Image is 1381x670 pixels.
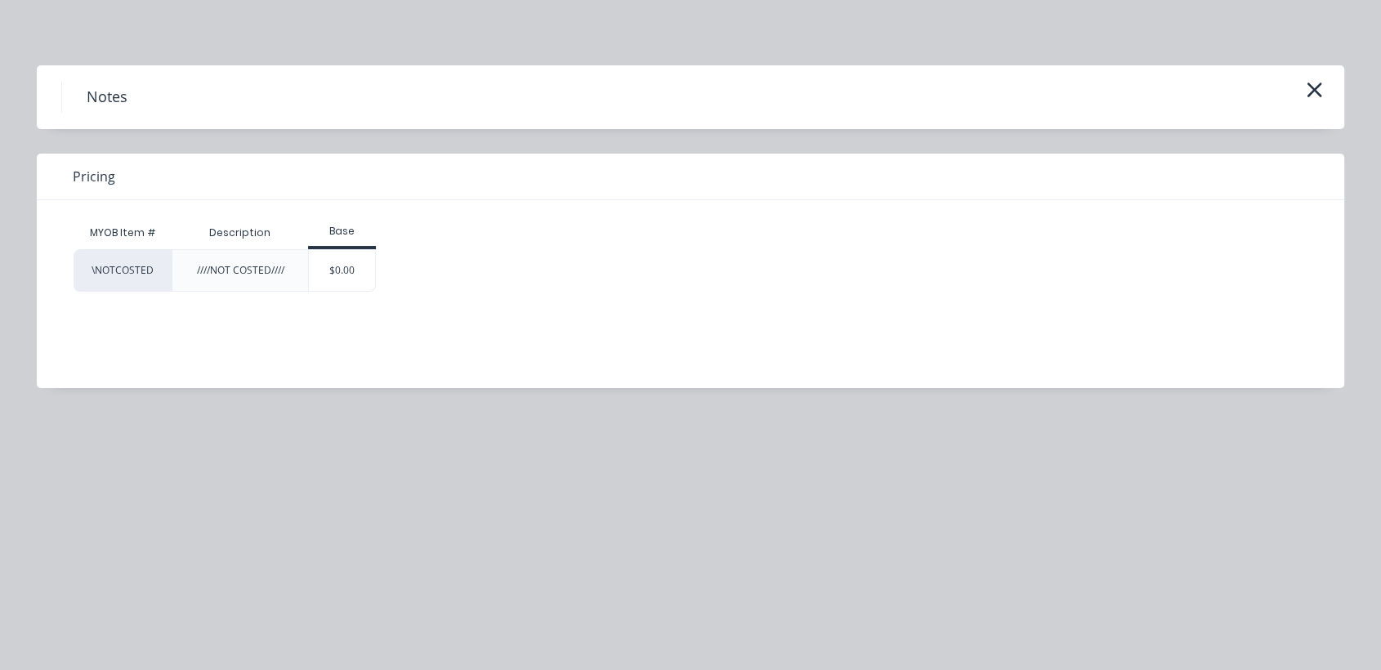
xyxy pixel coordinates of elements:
div: Description [196,212,284,253]
div: Base [308,224,376,239]
div: ////NOT COSTED//// [197,263,284,278]
div: MYOB Item # [74,217,172,249]
h4: Notes [61,82,152,113]
div: \NOTCOSTED [74,249,172,292]
span: Pricing [73,167,115,186]
div: $0.00 [309,250,375,291]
